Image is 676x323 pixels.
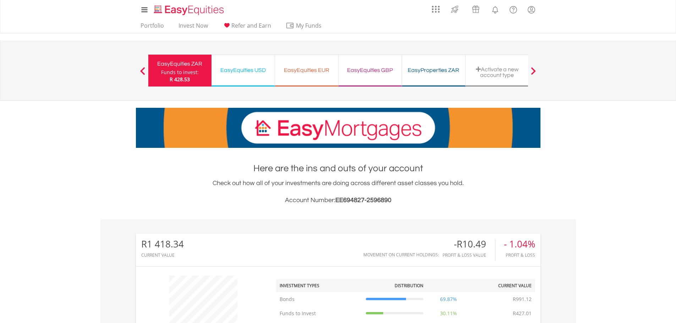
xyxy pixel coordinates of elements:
[11,11,17,17] img: logo_orange.svg
[136,162,540,175] h1: Here are the ins and outs of your account
[138,22,167,33] a: Portfolio
[231,22,271,29] span: Refer and Earn
[449,4,461,15] img: thrive-v2.svg
[21,41,26,47] img: tab_domain_overview_orange.svg
[470,4,482,15] img: vouchers-v2.svg
[279,65,334,75] div: EasyEquities EUR
[170,76,190,83] span: R 428.53
[509,306,535,321] td: R427.01
[28,42,64,46] div: Domain Overview
[176,22,211,33] a: Invest Now
[161,69,199,76] div: Funds to invest:
[486,2,504,16] a: Notifications
[432,5,440,13] img: grid-menu-icon.svg
[395,283,423,289] div: Distribution
[136,195,540,205] h3: Account Number:
[136,178,540,205] div: Check out how all of your investments are doing across different asset classes you hold.
[286,21,332,30] span: My Funds
[216,65,270,75] div: EasyEquities USD
[427,306,470,321] td: 30.11%
[151,2,227,16] a: Home page
[504,253,535,257] div: Profit & Loss
[276,279,362,292] th: Investment Types
[79,42,117,46] div: Keywords by Traffic
[276,292,362,306] td: Bonds
[427,292,470,306] td: 69.87%
[141,239,184,249] div: R1 418.34
[72,41,77,47] img: tab_keywords_by_traffic_grey.svg
[153,4,227,16] img: EasyEquities_Logo.png
[153,59,207,69] div: EasyEquities ZAR
[20,11,35,17] div: v 4.0.25
[443,253,495,257] div: Profit & Loss Value
[465,2,486,15] a: Vouchers
[141,253,184,257] div: CURRENT VALUE
[343,65,397,75] div: EasyEquities GBP
[363,252,439,257] div: Movement on Current Holdings:
[443,239,495,249] div: -R10.49
[276,306,362,321] td: Funds to Invest
[220,22,274,33] a: Refer and Earn
[18,18,78,24] div: Domain: [DOMAIN_NAME]
[11,18,17,24] img: website_grey.svg
[509,292,535,306] td: R991.12
[522,2,540,17] a: My Profile
[427,2,444,13] a: AppsGrid
[335,197,391,204] span: EE694827-2596890
[136,108,540,148] img: EasyMortage Promotion Banner
[470,66,524,78] div: Activate a new account type
[406,65,461,75] div: EasyProperties ZAR
[470,279,535,292] th: Current Value
[504,2,522,16] a: FAQ's and Support
[504,239,535,249] div: - 1.04%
